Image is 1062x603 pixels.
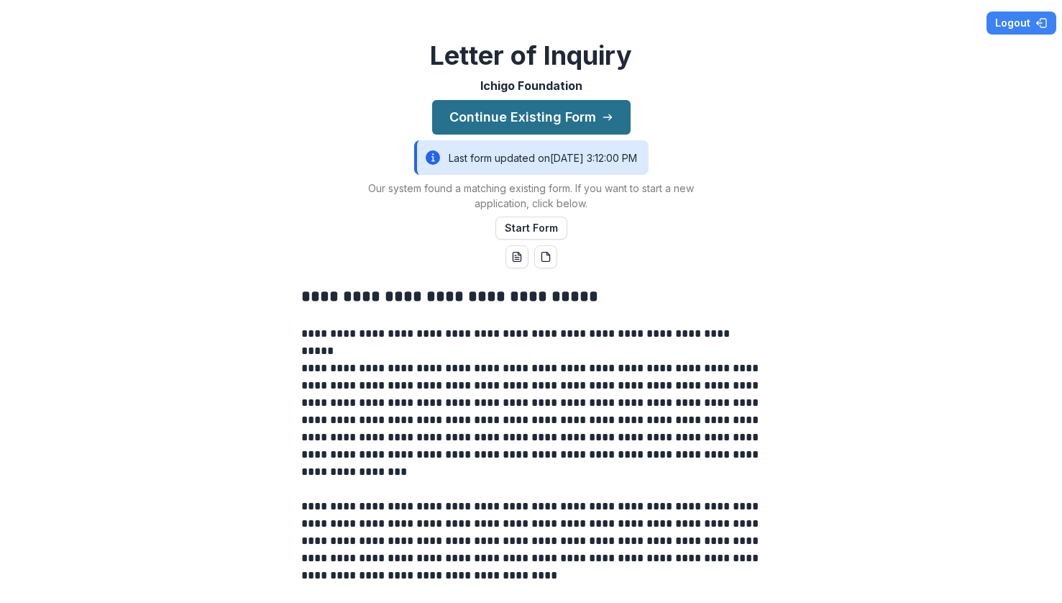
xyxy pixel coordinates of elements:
p: Our system found a matching existing form. If you want to start a new application, click below. [352,181,711,211]
p: Ichigo Foundation [480,77,582,94]
button: Start Form [495,217,567,240]
div: Last form updated on [DATE] 3:12:00 PM [414,140,649,175]
button: word-download [505,245,528,268]
button: Continue Existing Form [432,100,631,135]
h2: Letter of Inquiry [430,40,632,71]
button: Logout [987,12,1056,35]
button: pdf-download [534,245,557,268]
